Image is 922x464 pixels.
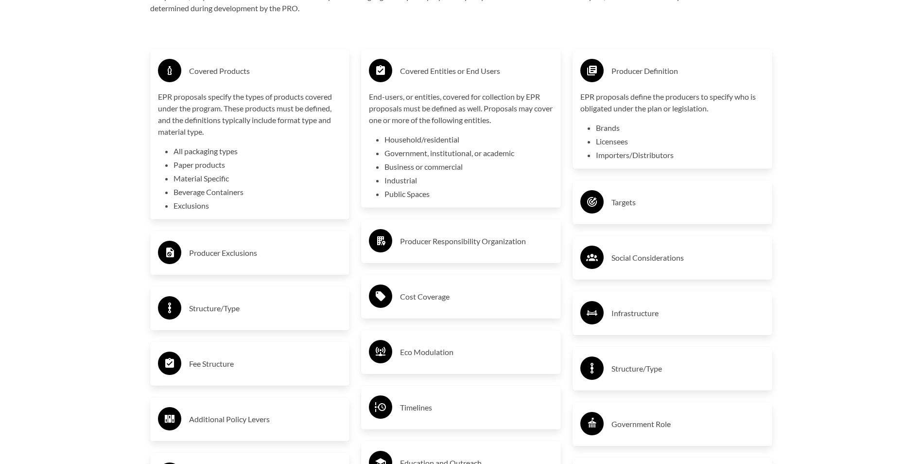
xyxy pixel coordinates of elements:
[400,400,553,415] h3: Timelines
[611,250,765,266] h3: Social Considerations
[596,136,765,147] li: Licensees
[580,91,765,114] p: EPR proposals define the producers to specify who is obligated under the plan or legislation.
[384,188,553,200] li: Public Spaces
[189,63,342,79] h3: Covered Products
[384,175,553,186] li: Industrial
[611,63,765,79] h3: Producer Definition
[384,161,553,173] li: Business or commercial
[189,301,342,316] h3: Structure/Type
[189,411,342,427] h3: Additional Policy Levers
[384,147,553,159] li: Government, institutional, or academic
[189,356,342,372] h3: Fee Structure
[400,233,553,249] h3: Producer Responsibility Organization
[596,122,765,134] li: Brands
[611,361,765,376] h3: Structure/Type
[189,245,342,261] h3: Producer Exclusions
[174,173,342,184] li: Material Specific
[596,149,765,161] li: Importers/Distributors
[611,195,765,210] h3: Targets
[369,91,553,126] p: End-users, or entities, covered for collection by EPR proposals must be defined as well. Proposal...
[174,159,342,171] li: Paper products
[158,91,342,138] p: EPR proposals specify the types of products covered under the program. These products must be def...
[611,305,765,321] h3: Infrastructure
[384,134,553,145] li: Household/residential
[611,416,765,432] h3: Government Role
[400,344,553,360] h3: Eco Modulation
[174,145,342,157] li: All packaging types
[400,289,553,304] h3: Cost Coverage
[174,186,342,198] li: Beverage Containers
[400,63,553,79] h3: Covered Entities or End Users
[174,200,342,212] li: Exclusions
